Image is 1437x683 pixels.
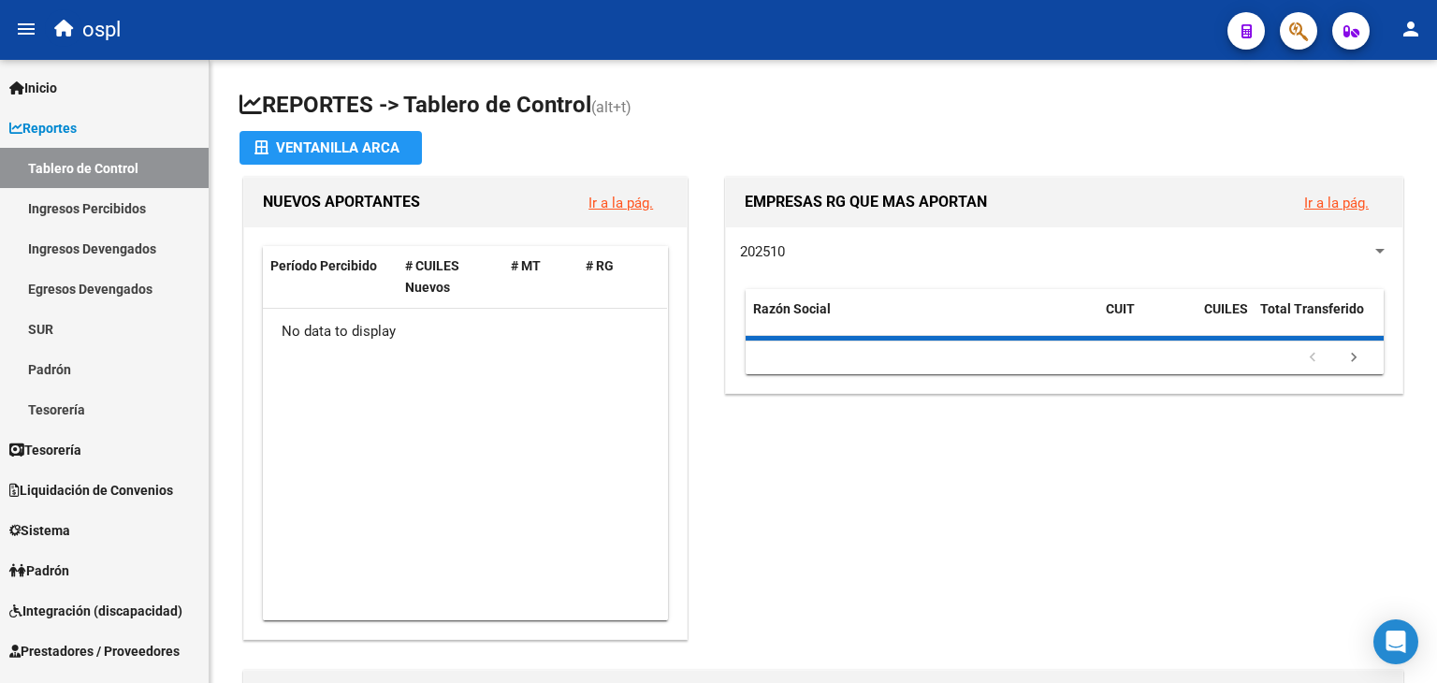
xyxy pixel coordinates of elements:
[1400,18,1422,40] mat-icon: person
[9,440,81,460] span: Tesorería
[1373,619,1418,664] div: Open Intercom Messenger
[239,131,422,165] button: Ventanilla ARCA
[1336,348,1372,369] a: go to next page
[9,560,69,581] span: Padrón
[1197,289,1253,351] datatable-header-cell: CUILES
[1289,185,1384,220] button: Ir a la pág.
[1098,289,1197,351] datatable-header-cell: CUIT
[270,258,377,273] span: Período Percibido
[1253,289,1384,351] datatable-header-cell: Total Transferido
[1204,301,1248,316] span: CUILES
[263,246,398,308] datatable-header-cell: Período Percibido
[1295,348,1330,369] a: go to previous page
[9,118,77,138] span: Reportes
[588,195,653,211] a: Ir a la pág.
[1304,195,1369,211] a: Ir a la pág.
[586,258,614,273] span: # RG
[511,258,541,273] span: # MT
[753,301,831,316] span: Razón Social
[578,246,653,308] datatable-header-cell: # RG
[1106,301,1135,316] span: CUIT
[9,641,180,661] span: Prestadores / Proveedores
[745,193,987,211] span: EMPRESAS RG QUE MAS APORTAN
[9,601,182,621] span: Integración (discapacidad)
[405,258,459,295] span: # CUILES Nuevos
[591,98,631,116] span: (alt+t)
[82,9,121,51] span: ospl
[254,131,407,165] div: Ventanilla ARCA
[263,193,420,211] span: NUEVOS APORTANTES
[9,520,70,541] span: Sistema
[503,246,578,308] datatable-header-cell: # MT
[9,480,173,501] span: Liquidación de Convenios
[9,78,57,98] span: Inicio
[1260,301,1364,316] span: Total Transferido
[746,289,1098,351] datatable-header-cell: Razón Social
[740,243,785,260] span: 202510
[263,309,667,356] div: No data to display
[239,90,1407,123] h1: REPORTES -> Tablero de Control
[15,18,37,40] mat-icon: menu
[573,185,668,220] button: Ir a la pág.
[398,246,504,308] datatable-header-cell: # CUILES Nuevos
